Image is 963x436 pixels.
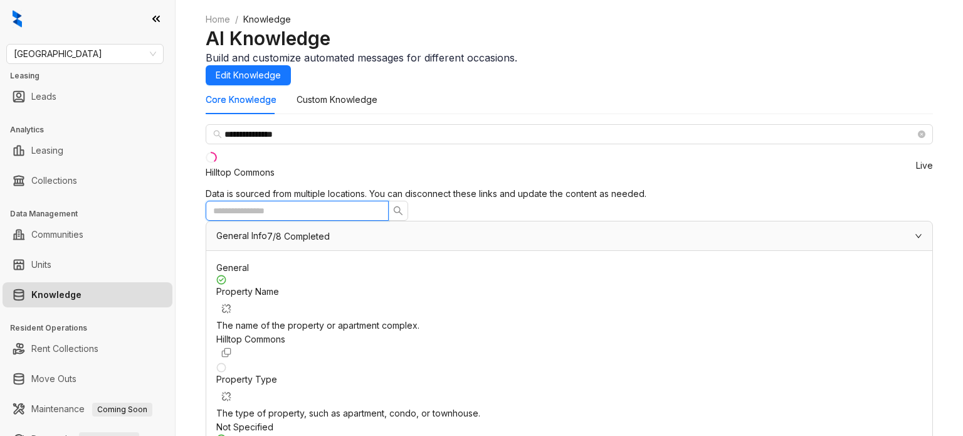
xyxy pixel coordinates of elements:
[213,130,222,139] span: search
[3,138,172,163] li: Leasing
[915,232,922,240] span: expanded
[3,222,172,247] li: Communities
[10,124,175,136] h3: Analytics
[216,262,249,273] span: General
[206,166,275,179] div: Hilltop Commons
[297,93,377,107] div: Custom Knowledge
[216,334,285,344] span: Hilltop Commons
[206,26,933,50] h2: AI Knowledge
[206,65,291,85] button: Edit Knowledge
[206,187,933,201] div: Data is sourced from multiple locations. You can disconnect these links and update the content as...
[31,252,51,277] a: Units
[216,285,922,319] div: Property Name
[10,322,175,334] h3: Resident Operations
[267,232,330,241] span: 7/8 Completed
[206,50,933,65] div: Build and customize automated messages for different occasions.
[3,84,172,109] li: Leads
[203,13,233,26] a: Home
[216,68,281,82] span: Edit Knowledge
[216,407,922,420] div: The type of property, such as apartment, condo, or townhouse.
[31,222,83,247] a: Communities
[206,93,276,107] div: Core Knowledge
[13,10,22,28] img: logo
[31,336,98,361] a: Rent Collections
[216,373,922,407] div: Property Type
[10,208,175,220] h3: Data Management
[31,138,63,163] a: Leasing
[216,230,267,241] span: General Info
[206,221,932,250] div: General Info7/8 Completed
[393,206,403,216] span: search
[92,403,152,417] span: Coming Soon
[10,70,175,82] h3: Leasing
[3,366,172,391] li: Move Outs
[918,130,925,138] span: close-circle
[31,84,56,109] a: Leads
[243,14,291,24] span: Knowledge
[916,161,933,170] span: Live
[31,366,76,391] a: Move Outs
[31,282,82,307] a: Knowledge
[14,45,156,63] span: Fairfield
[3,252,172,277] li: Units
[3,336,172,361] li: Rent Collections
[216,420,922,434] div: Not Specified
[3,168,172,193] li: Collections
[216,319,922,332] div: The name of the property or apartment complex.
[235,13,238,26] li: /
[31,168,77,193] a: Collections
[3,282,172,307] li: Knowledge
[3,396,172,422] li: Maintenance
